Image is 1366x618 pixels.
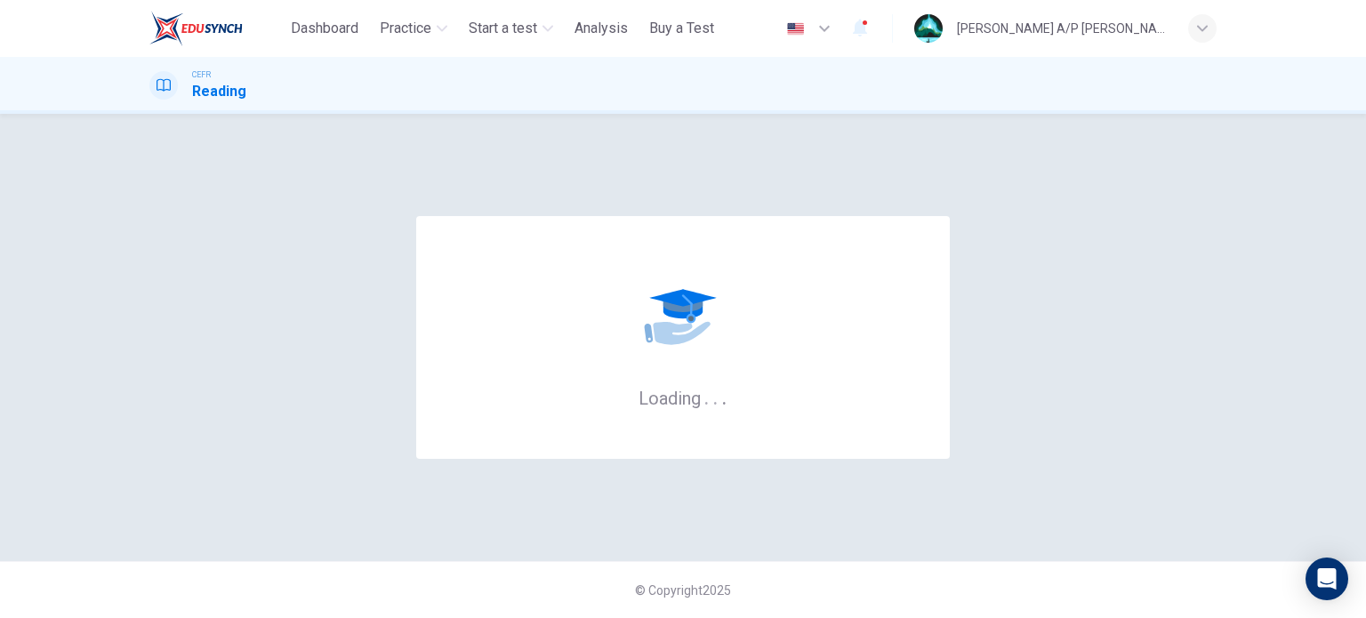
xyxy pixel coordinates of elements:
[192,81,246,102] h1: Reading
[635,583,731,598] span: © Copyright 2025
[703,381,710,411] h6: .
[914,14,943,43] img: Profile picture
[284,12,366,44] button: Dashboard
[784,22,807,36] img: en
[639,386,727,409] h6: Loading
[575,18,628,39] span: Analysis
[192,68,211,81] span: CEFR
[649,18,714,39] span: Buy a Test
[149,11,284,46] a: ELTC logo
[957,18,1167,39] div: [PERSON_NAME] A/P [PERSON_NAME] KPM-Guru
[291,18,358,39] span: Dashboard
[469,18,537,39] span: Start a test
[1306,558,1348,600] div: Open Intercom Messenger
[642,12,721,44] button: Buy a Test
[380,18,431,39] span: Practice
[712,381,719,411] h6: .
[373,12,454,44] button: Practice
[567,12,635,44] button: Analysis
[149,11,243,46] img: ELTC logo
[721,381,727,411] h6: .
[462,12,560,44] button: Start a test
